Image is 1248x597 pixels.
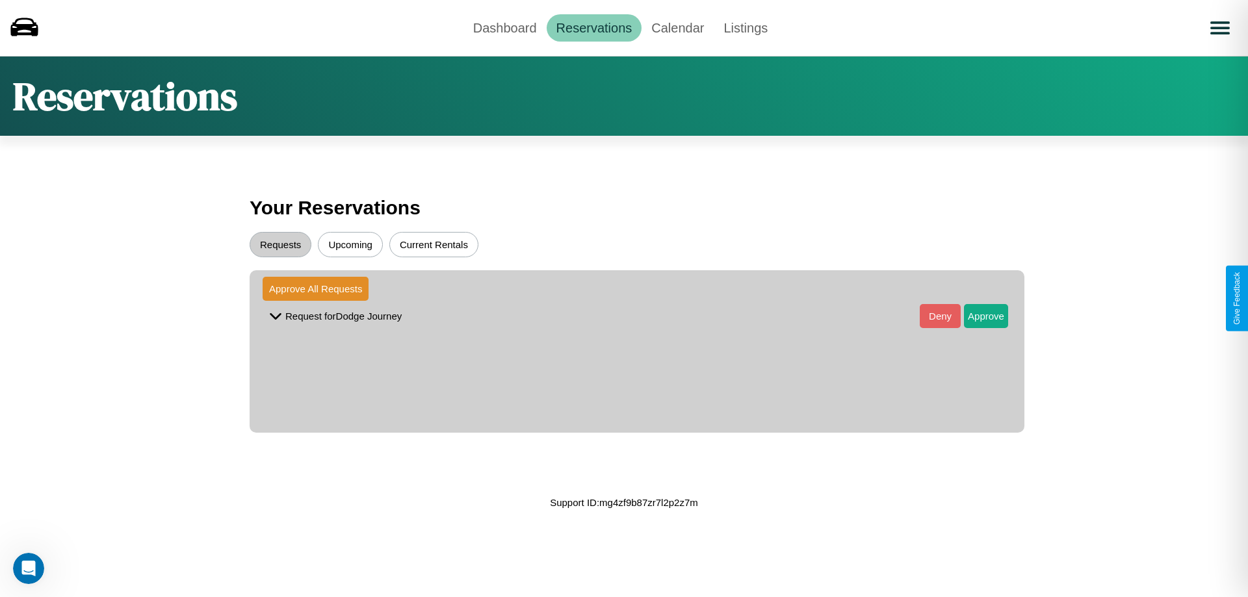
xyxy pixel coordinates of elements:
button: Upcoming [318,232,383,257]
h3: Your Reservations [250,190,998,225]
iframe: Intercom live chat [13,553,44,584]
button: Current Rentals [389,232,478,257]
a: Listings [714,14,777,42]
button: Approve All Requests [263,277,369,301]
p: Support ID: mg4zf9b87zr7l2p2z7m [550,494,698,511]
a: Calendar [642,14,714,42]
p: Request for Dodge Journey [285,307,402,325]
h1: Reservations [13,70,237,123]
button: Requests [250,232,311,257]
button: Approve [964,304,1008,328]
button: Deny [920,304,961,328]
div: Give Feedback [1232,272,1241,325]
button: Open menu [1202,10,1238,46]
a: Dashboard [463,14,547,42]
a: Reservations [547,14,642,42]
